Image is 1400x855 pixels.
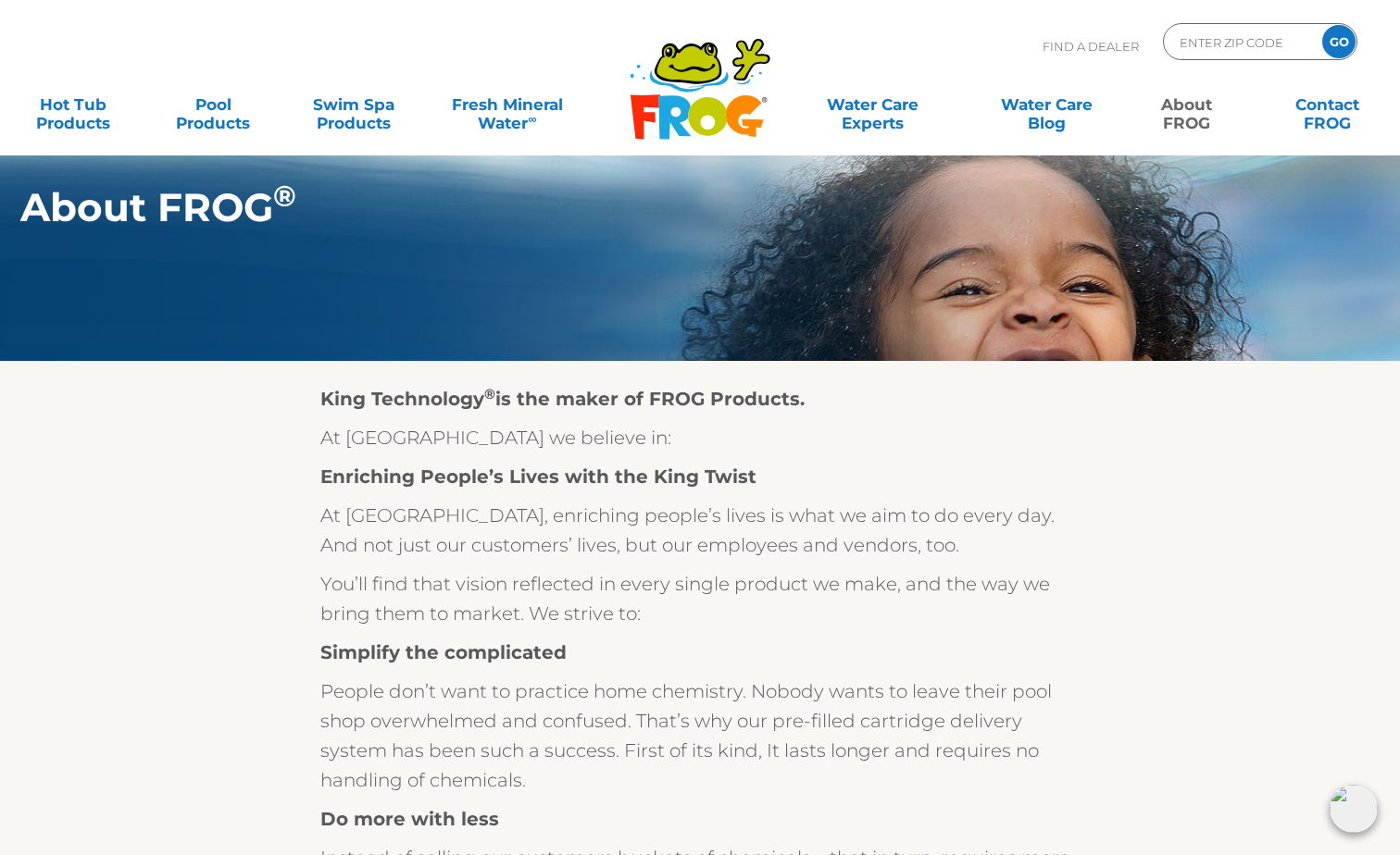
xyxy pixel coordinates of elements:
a: Water CareExperts [783,86,960,123]
sup: ® [273,179,296,214]
a: PoolProducts [158,86,268,123]
a: Water CareBlog [992,86,1101,123]
a: ContactFROG [1272,86,1381,123]
strong: Do more with less [320,808,499,830]
h1: About FROG [20,185,1267,229]
a: Swim SpaProducts [299,86,408,123]
a: Hot TubProducts [19,86,128,123]
strong: Simplify the complicated [320,641,567,663]
input: Zip Code Form [1178,29,1303,56]
a: AboutFROG [1132,86,1242,123]
sup: ∞ [528,112,536,126]
img: openIcon [1330,785,1378,833]
sup: ® [484,385,495,403]
strong: King Technology is the maker of FROG Products. [320,388,805,410]
p: At [GEOGRAPHIC_DATA] we believe in: [320,423,1080,452]
p: People don’t want to practice home chemistry. Nobody wants to leave their pool shop overwhelmed a... [320,676,1080,795]
input: GO [1322,25,1356,58]
p: Find A Dealer [1043,23,1139,69]
strong: Enriching People’s Lives with the King Twist [320,465,756,488]
p: At [GEOGRAPHIC_DATA], enriching people’s lives is what we aim to do every day. And not just our c... [320,501,1080,560]
p: You’ll find that vision reflected in every single product we make, and the way we bring them to m... [320,569,1080,628]
a: Fresh MineralWater∞ [439,86,575,123]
